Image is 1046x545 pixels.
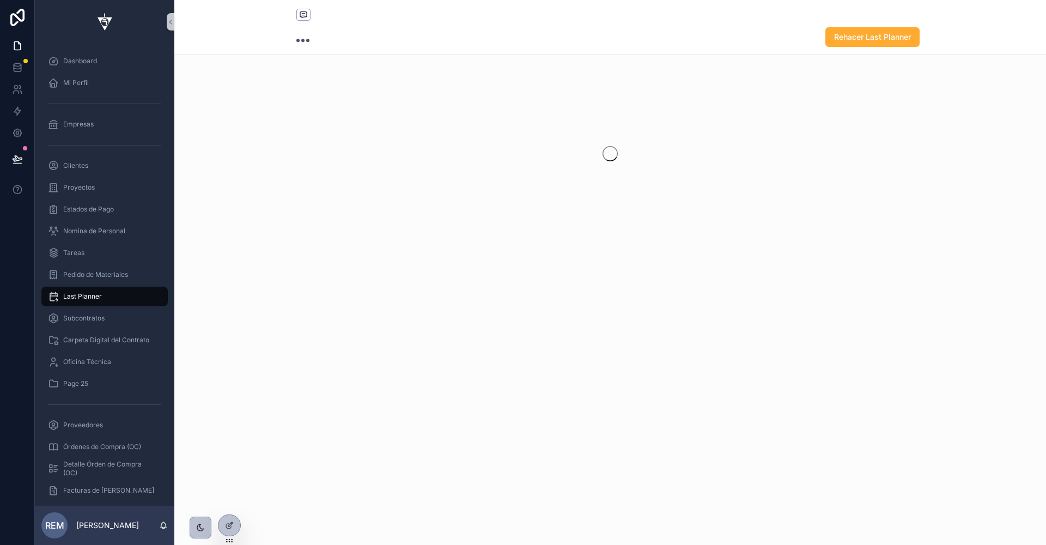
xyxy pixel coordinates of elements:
span: Carpeta Digital del Contrato [63,336,149,344]
a: Clientes [41,156,168,175]
a: Last Planner [41,287,168,306]
span: Empresas [63,120,94,129]
a: Mi Perfil [41,73,168,93]
span: Last Planner [63,292,102,301]
a: Empresas [41,114,168,134]
a: Tareas [41,243,168,263]
a: Proyectos [41,178,168,197]
a: Page 25 [41,374,168,393]
a: Proveedores [41,415,168,435]
span: Clientes [63,161,88,170]
span: Nomina de Personal [63,227,125,235]
span: Dashboard [63,57,97,65]
div: scrollable content [35,44,174,506]
span: Pedido de Materiales [63,270,128,279]
span: Oficina Técnica [63,358,111,366]
span: Proyectos [63,183,95,192]
a: Nomina de Personal [41,221,168,241]
a: Detalle Órden de Compra (OC) [41,459,168,479]
span: REM [45,519,64,532]
button: Rehacer Last Planner [825,27,920,47]
a: Carpeta Digital del Contrato [41,330,168,350]
span: Tareas [63,249,84,257]
a: Estados de Pago [41,199,168,219]
span: Estados de Pago [63,205,114,214]
a: Órdenes de Compra (OC) [41,437,168,457]
a: Facturas de [PERSON_NAME] [41,481,168,500]
span: Rehacer Last Planner [834,32,911,43]
span: Subcontratos [63,314,105,323]
span: Mi Perfil [63,78,89,87]
a: Subcontratos [41,308,168,328]
span: Proveedores [63,421,103,429]
a: Pedido de Materiales [41,265,168,284]
span: Facturas de [PERSON_NAME] [63,486,154,495]
a: Dashboard [41,51,168,71]
span: Detalle Órden de Compra (OC) [63,460,157,477]
span: Órdenes de Compra (OC) [63,443,141,451]
span: Page 25 [63,379,88,388]
p: [PERSON_NAME] [76,520,139,531]
a: Oficina Técnica [41,352,168,372]
img: App logo [92,13,118,31]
